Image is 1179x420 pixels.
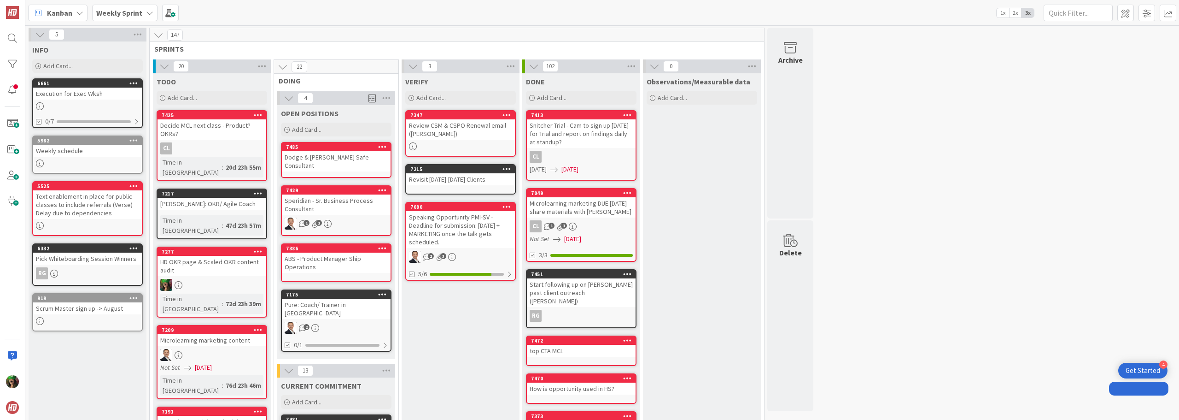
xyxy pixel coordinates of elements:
div: SL [158,349,266,361]
input: Quick Filter... [1044,5,1113,21]
div: CL [530,151,542,163]
div: How is opportunity used in HS? [527,383,636,395]
div: Time in [GEOGRAPHIC_DATA] [160,215,222,236]
a: 7472top CTA MCL [526,336,636,366]
div: 7429Speridian - Sr. Business Process Consultant [282,186,391,215]
div: 7429 [282,186,391,195]
div: CL [160,142,172,154]
div: Review CSM & CSPO Renewal email ([PERSON_NAME]) [406,119,515,140]
div: Microlearning marketing content [158,334,266,346]
div: 7191 [162,408,266,415]
div: CL [530,220,542,232]
a: 7386ABS - Product Manager Ship Operations [281,243,391,282]
div: 7347 [406,111,515,119]
div: 7090 [406,203,515,211]
div: CL [158,142,266,154]
div: 7386 [286,245,391,252]
div: 5982 [37,137,142,144]
span: SPRINTS [154,44,753,53]
div: CL [527,220,636,232]
span: 20 [173,61,189,72]
a: 6332Pick Whiteboarding Session WinnersRG [32,243,143,286]
span: 22 [292,61,307,72]
div: 6661 [33,79,142,88]
span: Add Card... [43,62,73,70]
div: SL [282,322,391,334]
div: Time in [GEOGRAPHIC_DATA] [160,294,222,314]
a: 7217[PERSON_NAME]: OKR/ Agile CoachTime in [GEOGRAPHIC_DATA]:47d 23h 57m [157,189,267,239]
a: 7090Speaking Opportunity PMI-SV - Deadline for submission: [DATE] + MARKETING once the talk gets ... [405,202,516,281]
div: 7472 [531,337,636,344]
div: Delete [779,247,802,258]
span: 0 [663,61,679,72]
div: RG [527,310,636,322]
a: 7413Snitcher Trial - Cam to sign up [DATE] for Trial and report on findings daily at standup?CL[D... [526,110,636,181]
a: 7049Microlearning marketing DUE [DATE] share materials with [PERSON_NAME]CLNot Set[DATE]3/3 [526,188,636,262]
span: 0/7 [45,117,54,126]
i: Not Set [160,363,180,372]
span: [DATE] [195,363,212,373]
span: Observations/Measurable data [647,77,750,86]
div: 7049Microlearning marketing DUE [DATE] share materials with [PERSON_NAME] [527,189,636,218]
div: 7217[PERSON_NAME]: OKR/ Agile Coach [158,189,266,210]
div: 7451 [527,270,636,278]
div: 7217 [162,190,266,197]
img: SL [6,375,19,388]
div: 7215 [410,166,515,172]
span: 3 [440,253,446,259]
div: Dodge & [PERSON_NAME] Safe Consultant [282,151,391,172]
span: Add Card... [658,94,687,102]
div: 919 [37,295,142,302]
a: 7277HD OKR page & Scaled OKR content auditSLTime in [GEOGRAPHIC_DATA]:72d 23h 39m [157,247,267,318]
span: 102 [543,61,558,72]
span: 3 [422,61,438,72]
div: Get Started [1126,366,1160,375]
img: avatar [6,401,19,414]
a: 7429Speridian - Sr. Business Process ConsultantSL [281,185,391,236]
div: SL [406,251,515,263]
span: 5 [49,29,64,40]
div: HD OKR page & Scaled OKR content audit [158,256,266,276]
div: Decide MCL next class - Product? OKRs? [158,119,266,140]
div: 5525 [33,182,142,190]
div: Archive [778,54,803,65]
div: Revisit [DATE]-[DATE] Clients [406,173,515,185]
div: 7451 [531,271,636,278]
div: Time in [GEOGRAPHIC_DATA] [160,157,222,177]
i: Not Set [530,235,549,243]
div: Open Get Started checklist, remaining modules: 4 [1118,363,1167,379]
img: SL [409,251,421,263]
div: Pick Whiteboarding Session Winners [33,253,142,265]
div: 919 [33,294,142,302]
span: 2 [304,324,309,330]
div: 20d 23h 55m [223,162,263,172]
span: Add Card... [537,94,566,102]
div: 7090Speaking Opportunity PMI-SV - Deadline for submission: [DATE] + MARKETING once the talk gets ... [406,203,515,248]
div: 7470 [531,375,636,382]
div: Weekly schedule [33,145,142,157]
div: Speridian - Sr. Business Process Consultant [282,195,391,215]
span: VERIFY [405,77,428,86]
div: 7485 [286,144,391,150]
div: 7470 [527,374,636,383]
span: Add Card... [416,94,446,102]
div: 7485Dodge & [PERSON_NAME] Safe Consultant [282,143,391,172]
div: 47d 23h 57m [223,220,263,231]
span: OPEN POSITIONS [281,109,339,118]
div: 7277HD OKR page & Scaled OKR content audit [158,248,266,276]
div: 5525 [37,183,142,189]
div: 5982Weekly schedule [33,136,142,157]
div: Text enablement in place for public classes to include referrals (Verse) Delay due to dependencies [33,190,142,219]
div: Scrum Master sign up -> August [33,302,142,314]
a: 919Scrum Master sign up -> August [32,293,143,331]
div: top CTA MCL [527,345,636,357]
img: SL [285,322,297,334]
span: 3x [1021,8,1034,18]
div: RG [36,267,48,279]
img: SL [160,349,172,361]
b: Weekly Sprint [96,8,142,18]
a: 7215Revisit [DATE]-[DATE] Clients [405,164,516,195]
div: 7425 [158,111,266,119]
div: 7386ABS - Product Manager Ship Operations [282,244,391,273]
div: RG [530,310,542,322]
